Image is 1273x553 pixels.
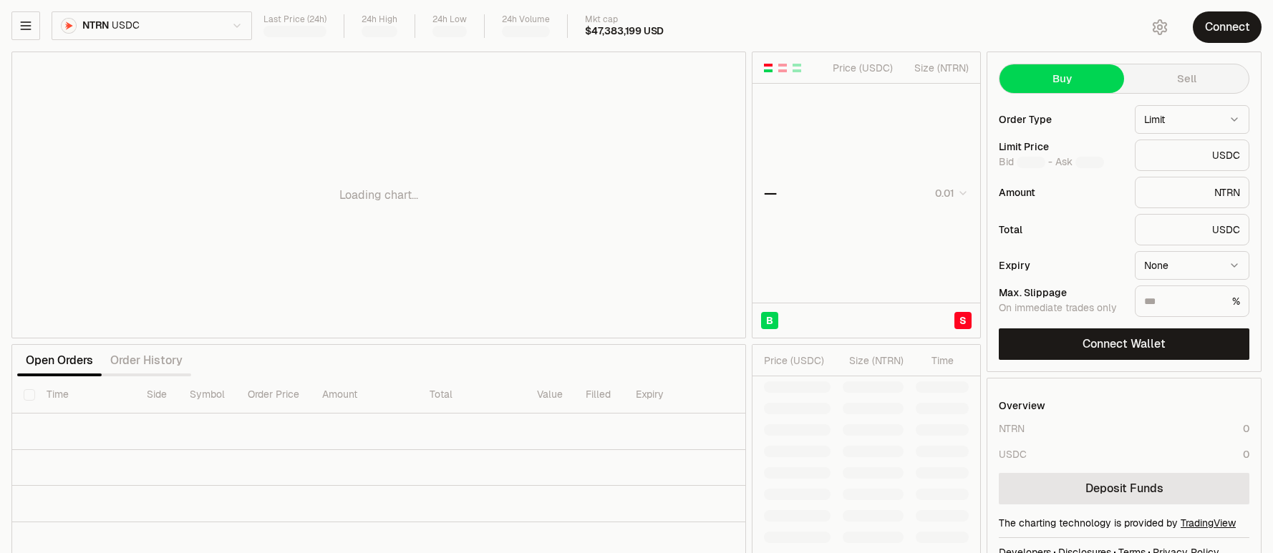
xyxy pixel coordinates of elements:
[432,14,467,25] div: 24h Low
[999,302,1123,315] div: On immediate trades only
[1135,285,1249,317] div: %
[999,447,1027,461] div: USDC
[574,376,624,413] th: Filled
[999,421,1025,436] div: NTRN
[339,187,418,204] p: Loading chart...
[916,353,954,368] div: Time
[102,346,191,375] button: Order History
[585,25,664,38] div: $47,383,199 USD
[1135,214,1249,245] div: USDC
[17,346,102,375] button: Open Orders
[1135,177,1249,208] div: NTRN
[1135,140,1249,171] div: USDC
[1181,517,1236,529] a: TradingView
[585,14,664,25] div: Mkt cap
[999,288,1123,298] div: Max. Slippage
[624,376,721,413] th: Expiry
[1135,105,1249,134] button: Limit
[1193,11,1262,43] button: Connect
[1055,156,1104,169] span: Ask
[959,313,967,328] span: S
[1135,251,1249,280] button: None
[999,225,1123,235] div: Total
[135,376,178,413] th: Side
[418,376,526,413] th: Total
[236,376,311,413] th: Order Price
[829,61,893,75] div: Price ( USDC )
[1243,421,1249,436] div: 0
[999,516,1249,530] div: The charting technology is provided by
[931,185,969,202] button: 0.01
[999,156,1052,169] span: Bid -
[502,14,550,25] div: 24h Volume
[999,328,1249,360] button: Connect Wallet
[999,64,1124,93] button: Buy
[35,376,135,413] th: Time
[999,114,1123,124] div: Order Type
[311,376,418,413] th: Amount
[764,183,777,203] div: —
[791,62,803,74] button: Show Buy Orders Only
[777,62,788,74] button: Show Sell Orders Only
[766,313,773,328] span: B
[82,19,109,32] span: NTRN
[764,353,831,368] div: Price ( USDC )
[999,473,1249,504] a: Deposit Funds
[999,187,1123,197] div: Amount
[362,14,397,25] div: 24h High
[263,14,326,25] div: Last Price (24h)
[999,142,1123,152] div: Limit Price
[24,389,35,401] button: Select all
[999,398,1045,413] div: Overview
[905,61,969,75] div: Size ( NTRN )
[1124,64,1249,93] button: Sell
[526,376,574,413] th: Value
[112,19,139,32] span: USDC
[178,376,236,413] th: Symbol
[843,353,904,368] div: Size ( NTRN )
[62,19,76,33] img: NTRN Logo
[763,62,774,74] button: Show Buy and Sell Orders
[1243,447,1249,461] div: 0
[999,260,1123,270] div: Expiry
